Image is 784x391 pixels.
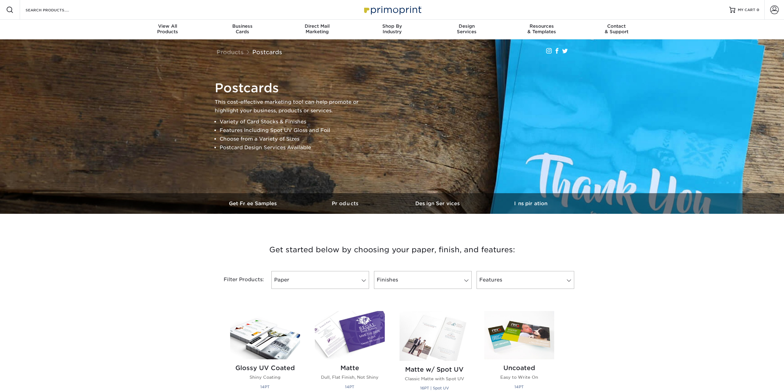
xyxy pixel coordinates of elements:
[355,23,429,34] div: Industry
[300,201,392,206] h3: Products
[484,311,554,359] img: Uncoated Postcards
[215,98,369,115] p: This cost-effective marketing tool can help promote or highlight your business, products or servi...
[579,23,654,34] div: & Support
[485,193,577,214] a: Inspiration
[130,23,205,34] div: Products
[738,7,755,13] span: MY CART
[280,23,355,29] span: Direct Mail
[429,20,504,39] a: DesignServices
[230,364,300,372] h2: Glossy UV Coated
[280,20,355,39] a: Direct MailMarketing
[205,23,280,34] div: Cards
[207,201,300,206] h3: Get Free Samples
[429,23,504,34] div: Services
[205,23,280,29] span: Business
[400,311,469,361] img: Matte w/ Spot UV Postcards
[392,201,485,206] h3: Design Services
[220,135,369,143] li: Choose from a Variety of Sizes
[130,23,205,29] span: View All
[220,126,369,135] li: Features Including Spot UV Gloss and Foil
[484,374,554,380] p: Easy to Write On
[315,374,385,380] p: Dull, Flat Finish, Not Shiny
[205,20,280,39] a: BusinessCards
[260,385,270,389] small: 14PT
[400,366,469,373] h2: Matte w/ Spot UV
[420,386,449,390] small: 16PT | Spot UV
[130,20,205,39] a: View AllProducts
[484,364,554,372] h2: Uncoated
[280,23,355,34] div: Marketing
[230,374,300,380] p: Shiny Coating
[207,271,269,289] div: Filter Products:
[271,271,369,289] a: Paper
[217,49,244,55] a: Products
[230,311,300,359] img: Glossy UV Coated Postcards
[315,311,385,359] img: Matte Postcards
[355,23,429,29] span: Shop By
[300,193,392,214] a: Products
[212,236,572,264] h3: Get started below by choosing your paper, finish, and features:
[252,49,282,55] a: Postcards
[514,385,524,389] small: 14PT
[579,20,654,39] a: Contact& Support
[215,81,369,95] h1: Postcards
[504,23,579,34] div: & Templates
[579,23,654,29] span: Contact
[345,385,354,389] small: 14PT
[477,271,574,289] a: Features
[220,118,369,126] li: Variety of Card Stocks & Finishes
[361,3,423,16] img: Primoprint
[315,364,385,372] h2: Matte
[374,271,472,289] a: Finishes
[355,20,429,39] a: Shop ByIndustry
[25,6,85,14] input: SEARCH PRODUCTS.....
[220,143,369,152] li: Postcard Design Services Available
[504,23,579,29] span: Resources
[485,201,577,206] h3: Inspiration
[504,20,579,39] a: Resources& Templates
[757,8,759,12] span: 0
[207,193,300,214] a: Get Free Samples
[400,376,469,382] p: Classic Matte with Spot UV
[429,23,504,29] span: Design
[392,193,485,214] a: Design Services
